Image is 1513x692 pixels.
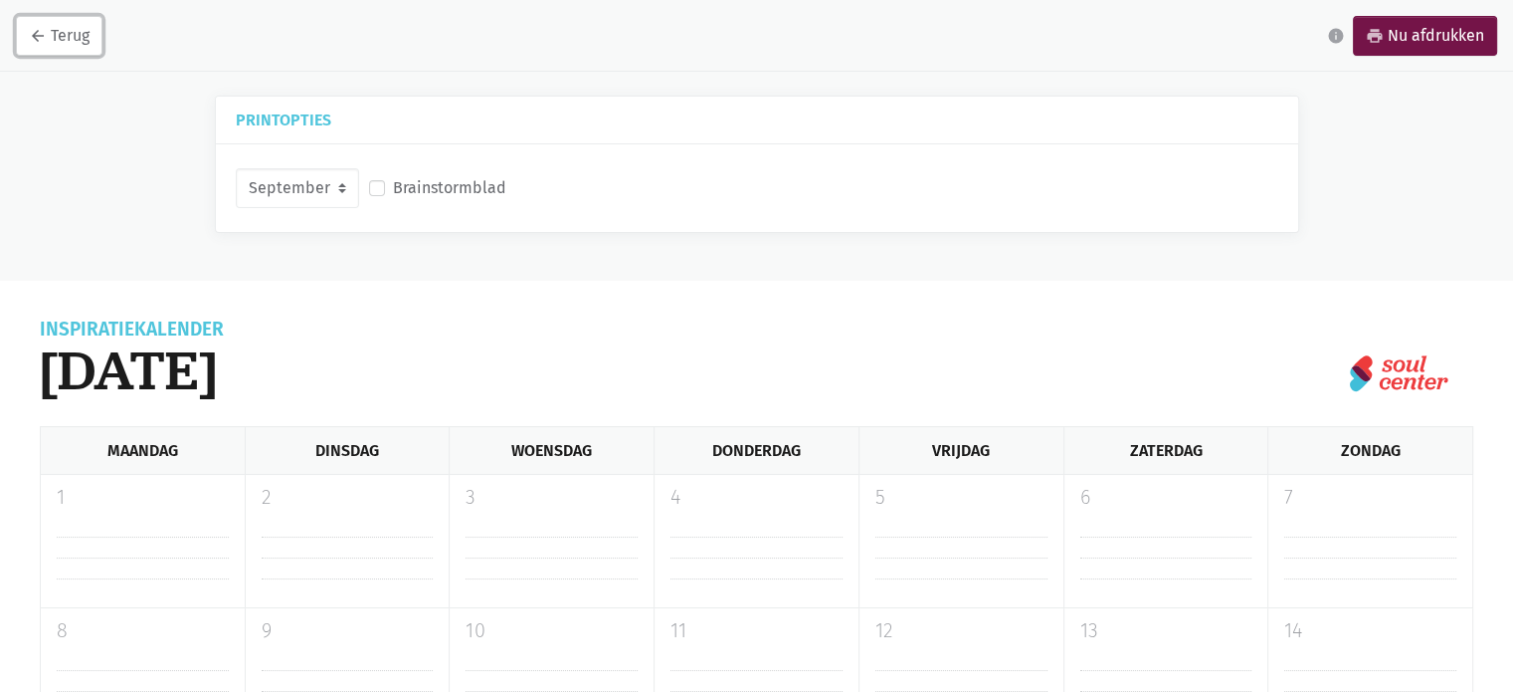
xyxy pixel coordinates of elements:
div: Dinsdag [245,427,450,474]
p: 11 [670,616,843,646]
div: Donderdag [654,427,858,474]
p: 9 [262,616,434,646]
div: Woensdag [449,427,654,474]
p: 1 [57,483,229,513]
div: Vrijdag [858,427,1063,474]
a: printNu afdrukken [1353,16,1497,56]
p: 13 [1080,616,1252,646]
h1: [DATE] [40,339,224,402]
p: 12 [875,616,1047,646]
i: info [1327,27,1345,45]
a: arrow_backTerug [16,16,102,56]
div: Zondag [1267,427,1473,474]
p: 7 [1284,483,1456,513]
div: Maandag [40,427,245,474]
p: 6 [1080,483,1252,513]
div: Zaterdag [1063,427,1268,474]
label: Brainstormblad [393,175,506,201]
p: 14 [1284,616,1456,646]
p: 8 [57,616,229,646]
p: 3 [466,483,638,513]
div: Inspiratiekalender [40,321,224,339]
p: 4 [670,483,843,513]
p: 5 [875,483,1047,513]
p: 2 [262,483,434,513]
p: 10 [466,616,638,646]
h5: Printopties [236,113,1278,127]
i: arrow_back [29,27,47,45]
i: print [1366,27,1384,45]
